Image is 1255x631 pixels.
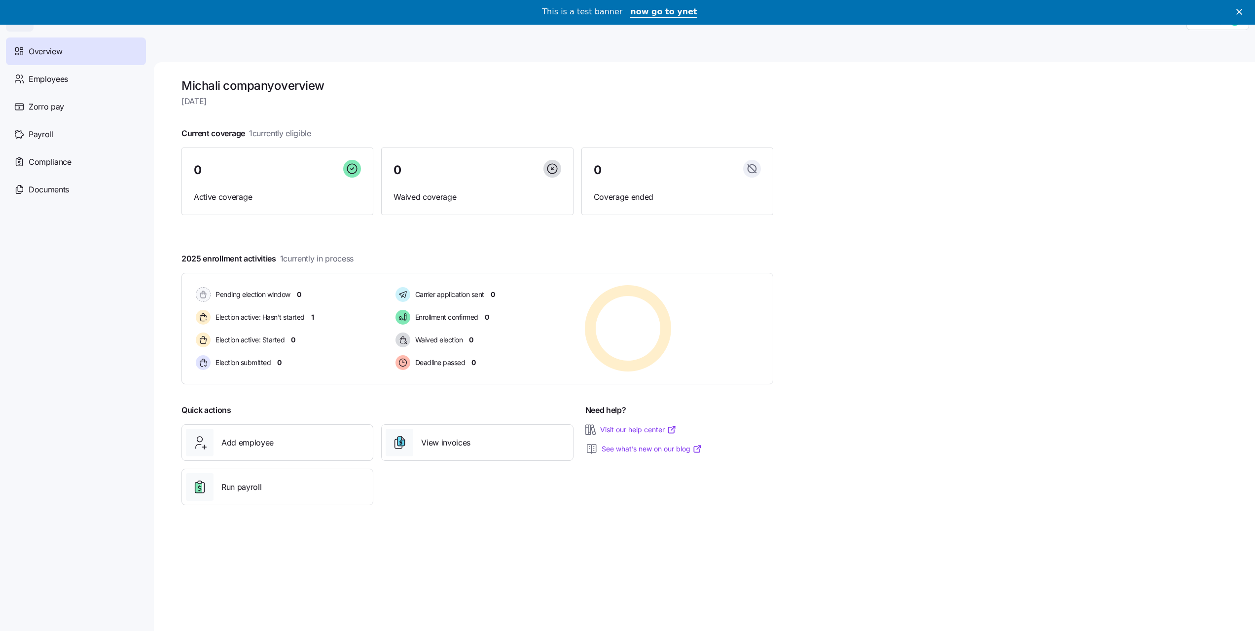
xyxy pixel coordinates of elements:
a: Overview [6,37,146,65]
span: Add employee [221,437,274,449]
span: Waived election [412,335,463,345]
div: This is a test banner [542,7,622,17]
span: Active coverage [194,191,361,203]
span: 0 [291,335,295,345]
span: Election submitted [213,358,271,368]
span: Zorro pay [29,101,64,113]
span: 0 [297,290,301,299]
span: Pending election window [213,290,290,299]
span: 1 currently eligible [249,127,311,140]
span: Employees [29,73,68,85]
span: Overview [29,45,62,58]
span: 0 [594,164,602,176]
span: Compliance [29,156,72,168]
span: 2025 enrollment activities [181,253,354,265]
div: Close [1236,9,1246,15]
span: 1 [311,312,314,322]
span: Election active: Hasn't started [213,312,305,322]
span: Quick actions [181,404,231,416]
a: Visit our help center [600,425,677,435]
span: Run payroll [221,481,261,493]
span: Enrollment confirmed [412,312,478,322]
span: 0 [471,358,476,368]
span: Need help? [585,404,626,416]
span: 0 [469,335,473,345]
span: 1 currently in process [280,253,354,265]
span: 0 [485,312,489,322]
span: View invoices [421,437,470,449]
span: 0 [277,358,282,368]
span: Deadline passed [412,358,466,368]
span: 0 [394,164,401,176]
span: 0 [194,164,202,176]
a: Payroll [6,120,146,148]
a: Employees [6,65,146,93]
a: Compliance [6,148,146,176]
a: Zorro pay [6,93,146,120]
a: now go to ynet [630,7,697,18]
span: 0 [491,290,495,299]
span: Waived coverage [394,191,561,203]
span: Documents [29,184,69,196]
span: Carrier application sent [412,290,484,299]
a: Documents [6,176,146,203]
span: [DATE] [181,95,773,108]
span: Coverage ended [594,191,761,203]
a: See what’s new on our blog [602,444,702,454]
h1: Michali company overview [181,78,773,93]
span: Current coverage [181,127,311,140]
span: Election active: Started [213,335,285,345]
span: Payroll [29,128,53,141]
